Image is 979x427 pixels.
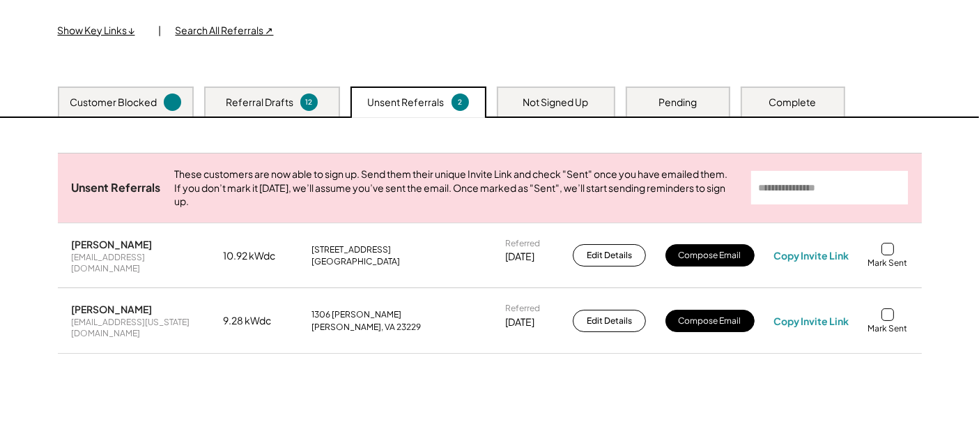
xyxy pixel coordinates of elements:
div: Search All Referrals ↗ [176,24,274,38]
button: Edit Details [573,244,646,267]
div: [DATE] [505,250,534,264]
div: 12 [302,97,316,107]
div: Referred [505,238,540,249]
div: Customer Blocked [70,96,157,110]
div: Complete [769,96,817,110]
div: Copy Invite Link [773,315,849,327]
div: [DATE] [505,315,534,329]
div: These customers are now able to sign up. Send them their unique Invite Link and check "Sent" once... [175,167,737,209]
div: [GEOGRAPHIC_DATA] [311,256,400,267]
div: Show Key Links ↓ [58,24,145,38]
div: Copy Invite Link [773,249,849,262]
div: Pending [658,96,697,110]
button: Edit Details [573,310,646,332]
div: [STREET_ADDRESS] [311,244,391,255]
div: [PERSON_NAME], VA 23229 [311,322,421,333]
div: Referral Drafts [226,96,293,110]
div: Unsent Referrals [72,181,161,195]
div: [PERSON_NAME] [72,238,153,250]
div: Unsent Referrals [368,96,445,110]
div: Mark Sent [868,323,907,334]
div: 2 [454,97,467,107]
button: Compose Email [665,310,755,332]
div: 9.28 kWdc [223,314,293,328]
div: | [159,24,162,38]
div: 1306 [PERSON_NAME] [311,309,401,320]
div: [EMAIL_ADDRESS][DOMAIN_NAME] [72,252,204,274]
div: Mark Sent [868,257,907,269]
div: [EMAIL_ADDRESS][US_STATE][DOMAIN_NAME] [72,317,204,338]
div: Referred [505,303,540,314]
div: 10.92 kWdc [223,249,293,263]
button: Compose Email [665,244,755,267]
div: [PERSON_NAME] [72,303,153,315]
div: Not Signed Up [523,96,589,110]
